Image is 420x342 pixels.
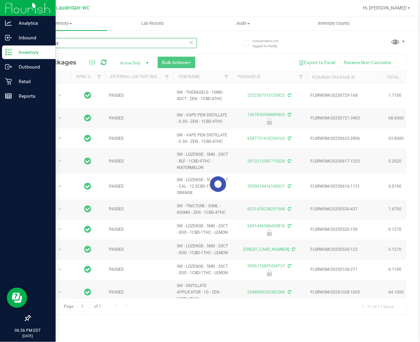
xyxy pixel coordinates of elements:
span: Lab Results [132,20,173,26]
inline-svg: Retail [5,78,12,85]
p: Inbound [12,34,53,42]
p: Retail [12,77,53,85]
a: Lab Results [107,16,198,31]
inline-svg: Reports [5,93,12,99]
a: Audit [198,16,289,31]
a: Inventory Counts [289,16,380,31]
p: [DATE] [3,334,53,339]
span: Audit [198,20,289,26]
span: Hi, [PERSON_NAME]! [363,5,407,11]
input: Search Package ID, Item Name, SKU, Lot or Part Number... [30,38,197,48]
span: Inventory [16,20,107,26]
p: Outbound [12,63,53,71]
p: Analytics [12,19,53,27]
a: Inventory [16,16,107,31]
inline-svg: Inbound [5,34,12,41]
p: Inventory [12,48,53,56]
span: Include items not tagged for facility [253,38,287,49]
span: Clear [189,38,194,47]
p: 06:36 PM EDT [3,328,53,334]
span: Inventory Counts [309,20,359,26]
iframe: Resource center [7,288,27,308]
inline-svg: Inventory [5,49,12,56]
p: Reports [12,92,53,100]
inline-svg: Outbound [5,63,12,70]
span: Ft. Lauderdale WC [49,5,90,11]
inline-svg: Analytics [5,20,12,26]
